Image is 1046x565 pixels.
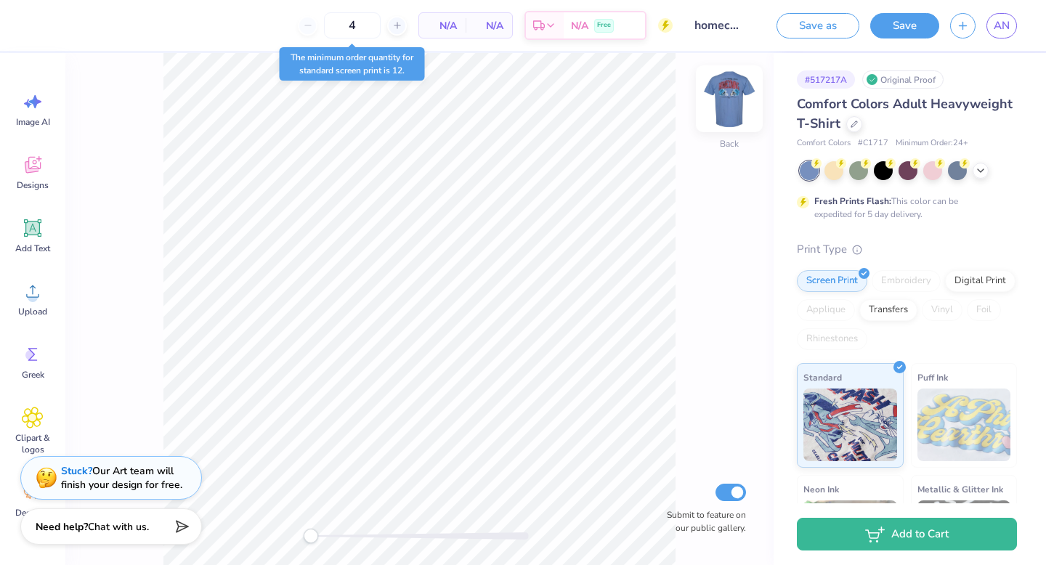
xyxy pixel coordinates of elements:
div: # 517217A [797,70,855,89]
span: Chat with us. [88,520,149,534]
div: Digital Print [945,270,1015,292]
span: N/A [474,18,503,33]
span: Standard [803,370,842,385]
div: Print Type [797,241,1017,258]
span: Decorate [15,507,50,519]
img: Puff Ink [917,389,1011,461]
div: Applique [797,299,855,321]
input: Untitled Design [684,11,755,40]
span: Comfort Colors [797,137,851,150]
div: Embroidery [872,270,941,292]
span: Add Text [15,243,50,254]
span: Free [597,20,611,31]
div: Original Proof [862,70,944,89]
div: Vinyl [922,299,962,321]
input: – – [324,12,381,38]
img: Back [700,70,758,128]
strong: Fresh Prints Flash: [814,195,891,207]
span: Metallic & Glitter Ink [917,481,1003,497]
div: Our Art team will finish your design for free. [61,464,182,492]
span: Greek [22,369,44,381]
div: Rhinestones [797,328,867,350]
span: Comfort Colors Adult Heavyweight T-Shirt [797,95,1013,132]
span: Puff Ink [917,370,948,385]
div: Accessibility label [304,529,318,543]
div: This color can be expedited for 5 day delivery. [814,195,993,221]
div: Transfers [859,299,917,321]
div: Back [720,137,739,150]
button: Save as [777,13,859,38]
button: Add to Cart [797,518,1017,550]
span: Minimum Order: 24 + [896,137,968,150]
img: Standard [803,389,897,461]
span: # C1717 [858,137,888,150]
span: Neon Ink [803,481,839,497]
span: Designs [17,179,49,191]
span: Clipart & logos [9,432,57,455]
div: Screen Print [797,270,867,292]
div: Foil [967,299,1001,321]
strong: Stuck? [61,464,92,478]
button: Save [870,13,939,38]
a: AN [986,13,1017,38]
div: The minimum order quantity for standard screen print is 12. [280,47,425,81]
strong: Need help? [36,520,88,534]
span: Image AI [16,116,50,128]
span: Upload [18,306,47,317]
label: Submit to feature on our public gallery. [659,508,746,534]
span: AN [994,17,1010,34]
span: N/A [428,18,457,33]
span: N/A [571,18,588,33]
